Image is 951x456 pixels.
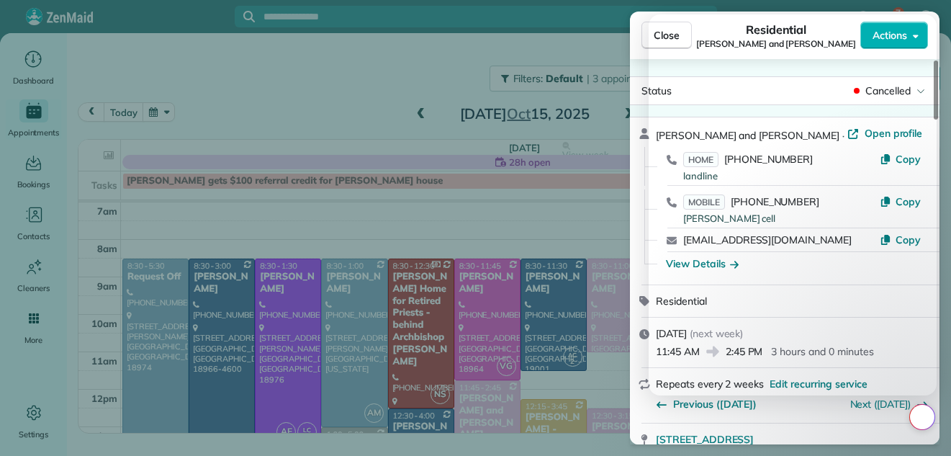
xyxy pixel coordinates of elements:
[656,432,754,447] span: [STREET_ADDRESS]
[902,407,937,442] iframe: Intercom live chat
[656,397,757,411] button: Previous ([DATE])
[656,432,931,447] a: [STREET_ADDRESS]
[641,84,672,97] span: Status
[641,22,692,49] button: Close
[673,397,757,411] span: Previous ([DATE])
[850,397,929,411] button: Next ([DATE])
[649,14,937,395] iframe: Intercom live chat
[850,398,911,411] a: Next ([DATE])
